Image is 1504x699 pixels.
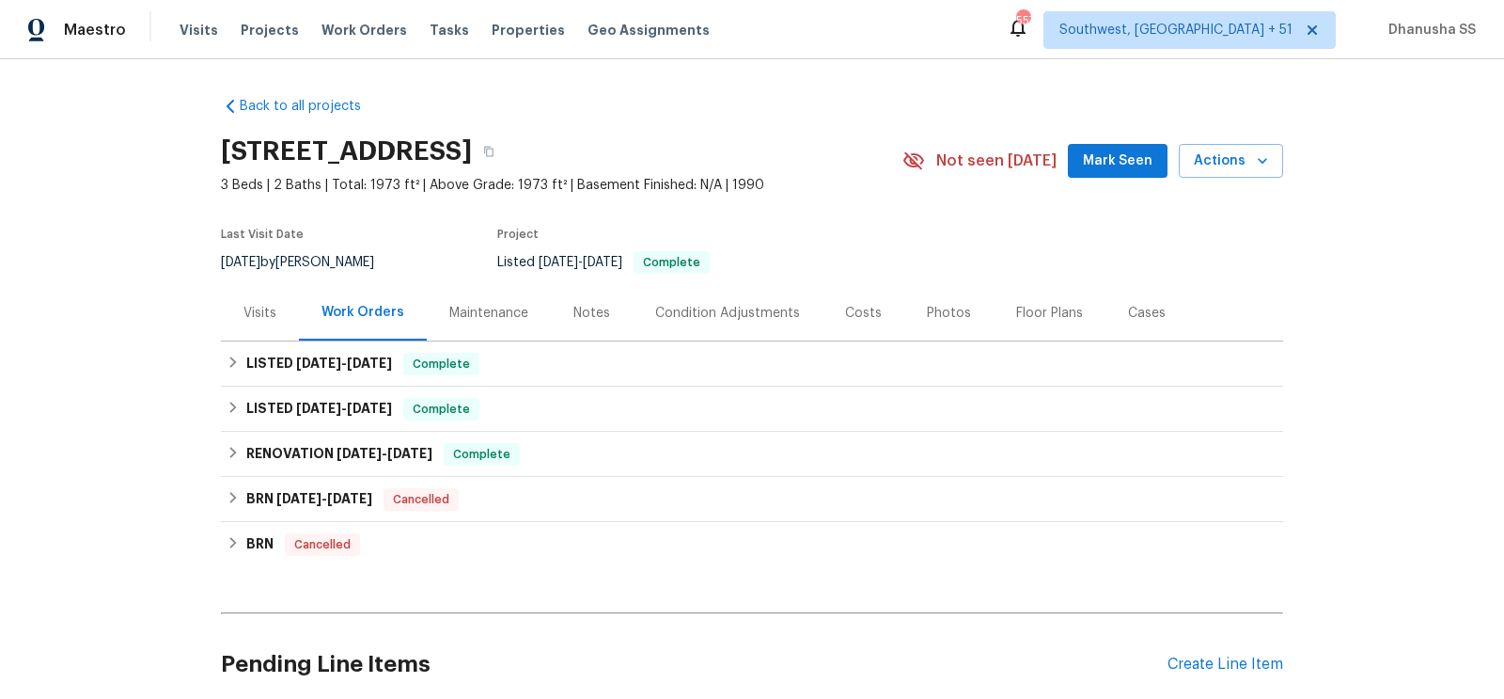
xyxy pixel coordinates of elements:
span: [DATE] [387,447,432,460]
h6: BRN [246,533,274,556]
span: Complete [405,355,478,373]
span: [DATE] [539,256,578,269]
span: Tasks [430,24,469,37]
span: Dhanusha SS [1381,21,1476,40]
span: [DATE] [276,492,321,505]
div: Maintenance [449,304,528,323]
div: Visits [243,304,276,323]
span: [DATE] [347,357,392,370]
div: RENOVATION [DATE]-[DATE]Complete [221,432,1283,477]
span: [DATE] [583,256,622,269]
a: Back to all projects [221,97,401,116]
span: Visits [180,21,218,40]
div: Notes [573,304,610,323]
button: Actions [1179,144,1283,179]
span: Properties [492,21,565,40]
div: Costs [845,304,882,323]
h6: RENOVATION [246,443,432,466]
h2: [STREET_ADDRESS] [221,142,472,161]
span: Actions [1194,150,1268,173]
span: Work Orders [321,21,407,40]
span: - [539,256,622,269]
h6: LISTED [246,398,392,421]
span: [DATE] [327,492,372,505]
div: Work Orders [321,303,404,322]
div: Floor Plans [1016,304,1083,323]
span: - [296,402,392,415]
h6: LISTED [246,353,392,375]
span: Complete [446,445,518,464]
span: [DATE] [347,402,392,415]
div: Photos [927,304,971,323]
span: Southwest, [GEOGRAPHIC_DATA] + 51 [1059,21,1292,40]
div: LISTED [DATE]-[DATE]Complete [221,342,1283,387]
span: - [276,492,372,505]
div: BRN Cancelled [221,522,1283,567]
div: 557 [1016,11,1029,30]
span: Complete [635,257,708,268]
div: Condition Adjustments [655,304,800,323]
span: Geo Assignments [587,21,710,40]
span: [DATE] [296,357,341,370]
span: [DATE] [337,447,382,460]
span: [DATE] [296,402,341,415]
span: Cancelled [287,535,358,554]
span: Cancelled [385,490,457,509]
span: Maestro [64,21,126,40]
button: Mark Seen [1068,144,1167,179]
span: 3 Beds | 2 Baths | Total: 1973 ft² | Above Grade: 1973 ft² | Basement Finished: N/A | 1990 [221,176,902,195]
span: Last Visit Date [221,229,304,240]
div: by [PERSON_NAME] [221,251,397,274]
div: Create Line Item [1167,656,1283,674]
span: Not seen [DATE] [936,151,1057,170]
span: Mark Seen [1083,150,1152,173]
span: Complete [405,400,478,419]
div: LISTED [DATE]-[DATE]Complete [221,387,1283,432]
div: BRN [DATE]-[DATE]Cancelled [221,477,1283,522]
span: - [296,357,392,370]
span: Projects [241,21,299,40]
span: Listed [497,256,710,269]
div: Cases [1128,304,1166,323]
span: [DATE] [221,256,260,269]
span: Project [497,229,539,240]
button: Copy Address [472,135,506,168]
span: - [337,447,432,460]
h6: BRN [246,488,372,511]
